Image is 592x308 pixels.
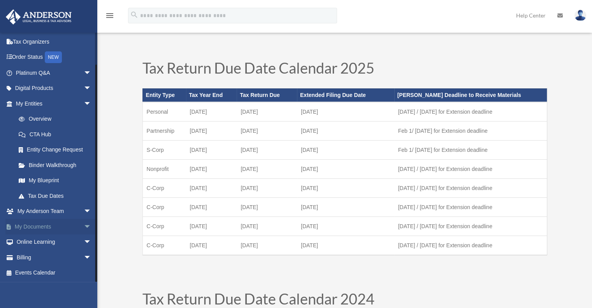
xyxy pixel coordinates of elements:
a: Billingarrow_drop_down [5,250,103,265]
td: [DATE] / [DATE] for Extension deadline [394,102,547,121]
a: My Entitiesarrow_drop_down [5,96,103,111]
a: Digital Productsarrow_drop_down [5,81,103,96]
td: Feb 1/ [DATE] for Extension deadline [394,140,547,159]
a: CTA Hub [11,127,103,142]
a: menu [105,14,114,20]
td: [DATE] [186,178,237,197]
h1: Tax Return Due Date Calendar 2025 [142,60,547,79]
th: [PERSON_NAME] Deadline to Receive Materials [394,88,547,102]
td: [DATE] / [DATE] for Extension deadline [394,197,547,216]
td: [DATE] [297,140,394,159]
td: [DATE] [237,216,297,236]
a: Platinum Q&Aarrow_drop_down [5,65,103,81]
span: arrow_drop_down [84,219,99,235]
td: [DATE] [297,197,394,216]
td: Feb 1/ [DATE] for Extension deadline [394,121,547,140]
td: C-Corp [142,197,186,216]
th: Extended Filing Due Date [297,88,394,102]
a: Tax Due Dates [11,188,99,204]
a: Binder Walkthrough [11,157,103,173]
td: Nonprofit [142,159,186,178]
a: My Anderson Teamarrow_drop_down [5,204,103,219]
i: search [130,11,139,19]
span: arrow_drop_down [84,234,99,250]
td: [DATE] [186,159,237,178]
td: [DATE] [186,140,237,159]
td: [DATE] [297,159,394,178]
img: Anderson Advisors Platinum Portal [4,9,74,25]
td: C-Corp [142,178,186,197]
td: C-Corp [142,216,186,236]
td: [DATE] [186,197,237,216]
a: Entity Change Request [11,142,103,158]
th: Entity Type [142,88,186,102]
td: [DATE] [297,236,394,255]
td: [DATE] [297,178,394,197]
div: NEW [45,51,62,63]
td: [DATE] [297,216,394,236]
td: [DATE] [186,102,237,121]
a: My Documentsarrow_drop_down [5,219,103,234]
td: [DATE] [237,121,297,140]
td: [DATE] / [DATE] for Extension deadline [394,178,547,197]
td: [DATE] [186,121,237,140]
img: User Pic [574,10,586,21]
td: C-Corp [142,236,186,255]
a: Online Learningarrow_drop_down [5,234,103,250]
td: [DATE] [297,121,394,140]
td: Personal [142,102,186,121]
td: [DATE] / [DATE] for Extension deadline [394,216,547,236]
span: arrow_drop_down [84,65,99,81]
td: [DATE] [237,197,297,216]
td: Partnership [142,121,186,140]
span: arrow_drop_down [84,96,99,112]
td: [DATE] [297,102,394,121]
td: [DATE] [186,216,237,236]
span: arrow_drop_down [84,81,99,97]
span: arrow_drop_down [84,204,99,220]
td: [DATE] [237,236,297,255]
td: [DATE] [186,236,237,255]
td: S-Corp [142,140,186,159]
td: [DATE] / [DATE] for Extension deadline [394,236,547,255]
th: Tax Return Due [237,88,297,102]
a: Events Calendar [5,265,103,281]
th: Tax Year End [186,88,237,102]
i: menu [105,11,114,20]
td: [DATE] [237,102,297,121]
td: [DATE] / [DATE] for Extension deadline [394,159,547,178]
a: Overview [11,111,103,127]
a: Order StatusNEW [5,49,103,65]
a: Tax Organizers [5,34,103,49]
span: arrow_drop_down [84,250,99,266]
a: My Blueprint [11,173,103,188]
td: [DATE] [237,178,297,197]
td: [DATE] [237,159,297,178]
td: [DATE] [237,140,297,159]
